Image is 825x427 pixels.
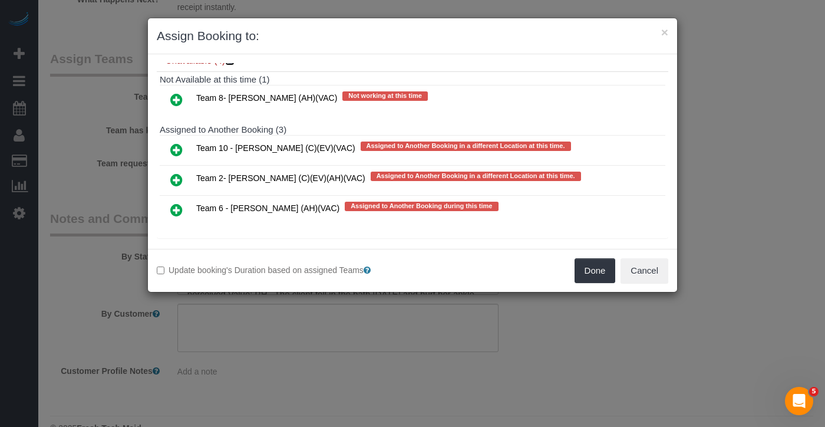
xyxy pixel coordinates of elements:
[160,75,665,85] h4: Not Available at this time (1)
[345,202,498,211] span: Assigned to Another Booking during this time
[342,91,428,101] span: Not working at this time
[661,26,668,38] button: ×
[361,142,571,151] span: Assigned to Another Booking in a different Location at this time.
[157,264,404,276] label: Update booking's Duration based on assigned Teams
[157,27,668,45] h3: Assign Booking to:
[196,93,337,103] span: Team 8- [PERSON_NAME] (AH)(VAC)
[196,203,339,213] span: Team 6 - [PERSON_NAME] (AH)(VAC)
[196,143,355,153] span: Team 10 - [PERSON_NAME] (C)(EV)(VAC)
[785,387,813,415] iframe: Intercom live chat
[809,387,819,396] span: 5
[575,258,616,283] button: Done
[196,173,365,183] span: Team 2- [PERSON_NAME] (C)(EV)(AH)(VAC)
[157,267,164,274] input: Update booking's Duration based on assigned Teams
[621,258,668,283] button: Cancel
[160,125,665,135] h4: Assigned to Another Booking (3)
[371,172,581,181] span: Assigned to Another Booking in a different Location at this time.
